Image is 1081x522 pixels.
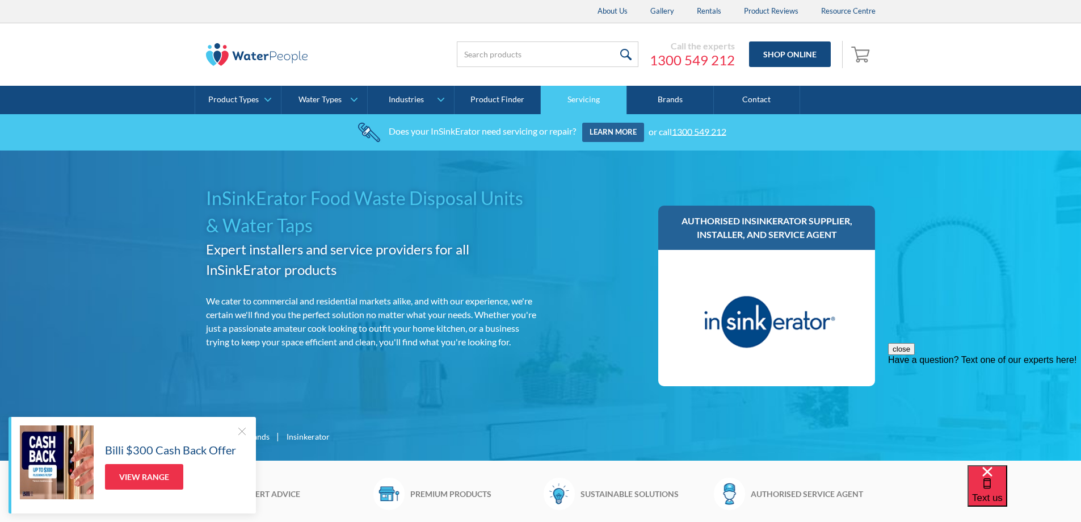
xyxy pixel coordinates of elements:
a: Learn more [582,123,644,142]
div: Product Types [208,95,259,105]
img: shopping cart [851,45,873,63]
h6: Authorised service agent [751,488,878,500]
iframe: podium webchat widget prompt [888,343,1081,479]
h6: Expert advice [240,488,368,500]
a: Brands [245,431,270,442]
p: ‍ [206,379,536,393]
a: Industries [368,86,453,114]
a: Brands [627,86,713,114]
a: Open empty cart [848,41,876,68]
div: or call [649,126,726,136]
a: 1300 549 212 [672,126,726,136]
h2: Expert installers and service providers for all InSinkErator products [206,239,536,280]
h1: InSinkErator Food Waste Disposal Units & Water Taps [206,185,536,239]
img: The Water People [206,43,308,66]
h6: Sustainable solutions [581,488,708,500]
div: Insinkerator [287,431,330,442]
img: Man [714,478,745,510]
a: Product Finder [455,86,541,114]
img: Insinkerator [682,261,852,375]
p: We cater to commercial and residential markets alike, and with our experience, we're certain we'l... [206,294,536,349]
a: Shop Online [749,41,831,67]
img: Billi $300 Cash Back Offer [20,425,94,499]
a: Contact [714,86,800,114]
div: Water Types [298,95,342,105]
h6: Premium products [410,488,538,500]
a: Water Types [281,86,367,114]
div: Call the experts [650,40,735,52]
p: ‍ [206,402,536,415]
img: Lightbulb [544,478,575,510]
input: Search products [457,41,638,67]
img: Store [373,478,405,510]
a: Servicing [541,86,627,114]
iframe: podium webchat widget bubble [968,465,1081,522]
a: View Range [105,464,183,490]
a: Product Types [195,86,281,114]
div: | [275,429,281,443]
div: Industries [389,95,424,105]
a: 1300 549 212 [650,52,735,69]
h3: Authorised InSinkErator supplier, installer, and service agent [670,214,864,241]
div: Does your InSinkErator need servicing or repair? [389,126,576,136]
h5: Billi $300 Cash Back Offer [105,441,236,458]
